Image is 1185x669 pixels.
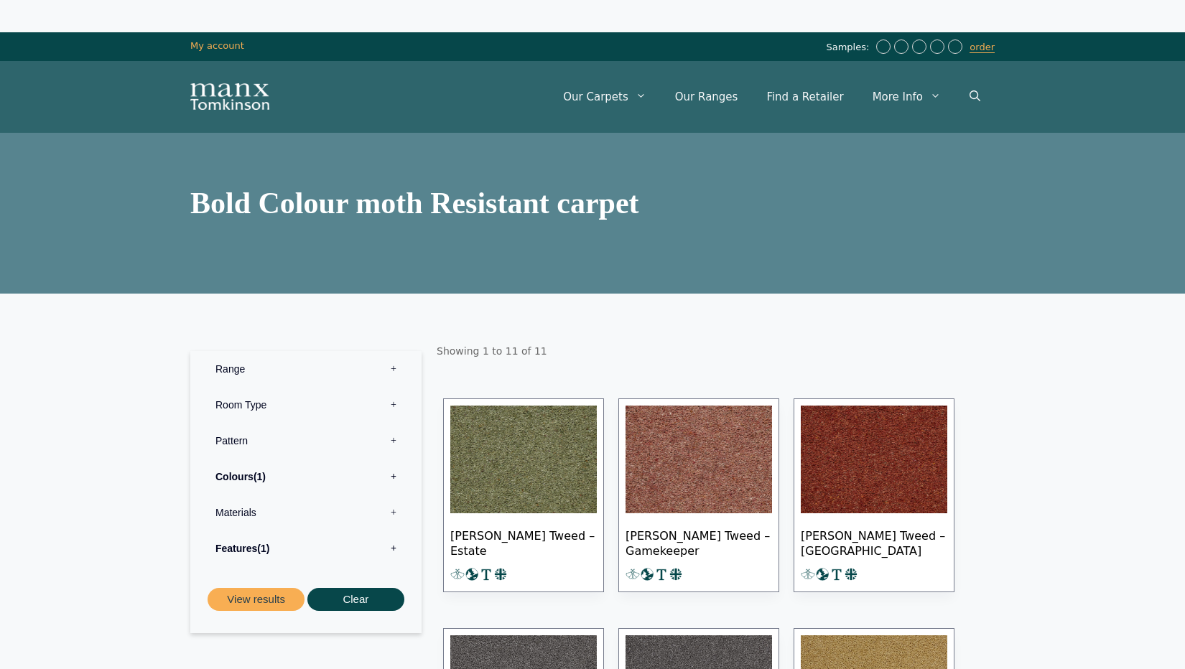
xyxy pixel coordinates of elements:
[201,423,411,459] label: Pattern
[450,406,597,513] img: Tomkinson Tweed Estate
[436,337,992,365] p: Showing 1 to 11 of 11
[201,459,411,495] label: Colours
[201,530,411,566] label: Features
[858,75,955,118] a: More Info
[661,75,753,118] a: Our Ranges
[190,83,269,111] img: Manx Tomkinson
[307,588,404,612] button: Clear
[443,398,604,593] a: Tomkinson Tweed Estate [PERSON_NAME] Tweed – Estate
[201,495,411,530] label: Materials
[190,187,355,220] span: bold colour
[618,398,779,593] a: [PERSON_NAME] Tweed – Gamekeeper
[257,543,269,554] span: 1
[626,517,772,567] span: [PERSON_NAME] Tweed – Gamekeeper
[826,42,873,54] span: Samples:
[801,406,947,513] img: Tomkinson Tweed Yorkshire
[254,471,266,482] span: 1
[201,387,411,423] label: Room Type
[801,517,947,567] span: [PERSON_NAME] Tweed – [GEOGRAPHIC_DATA]
[752,75,858,118] a: Find a Retailer
[450,517,597,567] span: [PERSON_NAME] Tweed – Estate
[549,75,995,118] nav: Primary
[549,75,661,118] a: Our Carpets
[190,187,995,220] h1: carpet
[208,588,305,612] button: View results
[970,42,995,53] a: order
[201,351,411,387] label: Range
[955,75,995,118] a: Open Search Bar
[794,398,954,593] a: Tomkinson Tweed Yorkshire [PERSON_NAME] Tweed – [GEOGRAPHIC_DATA]
[355,187,557,220] span: moth resistant
[190,40,244,51] a: My account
